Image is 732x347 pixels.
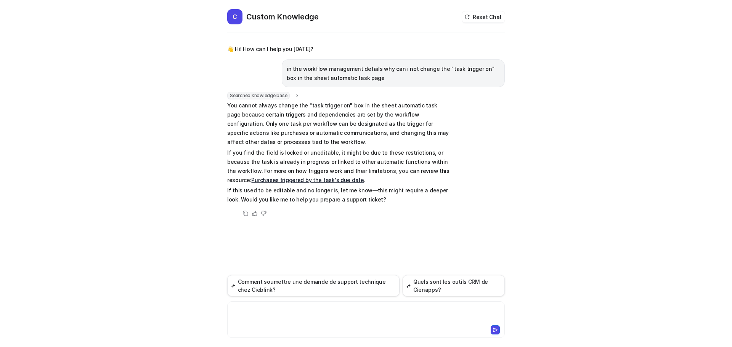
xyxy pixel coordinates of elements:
a: Purchases triggered by the task's due date [251,177,364,183]
span: C [227,9,242,24]
span: Searched knowledge base [227,92,290,99]
button: Reset Chat [462,11,505,22]
button: Quels sont les outils CRM de Cienapps? [403,275,505,296]
button: Comment soumettre une demande de support technique chez Cieblink? [227,275,400,296]
p: in the workflow management details why can i not change the "task trigger on" box in the sheet au... [287,64,500,83]
h2: Custom Knowledge [246,11,319,22]
p: You cannot always change the "task trigger on" box in the sheet automatic task page because certa... [227,101,450,147]
p: 👋 Hi! How can I help you [DATE]? [227,45,313,54]
p: If this used to be editable and no longer is, let me know—this might require a deeper look. Would... [227,186,450,204]
p: If you find the field is locked or uneditable, it might be due to these restrictions, or because ... [227,148,450,185]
